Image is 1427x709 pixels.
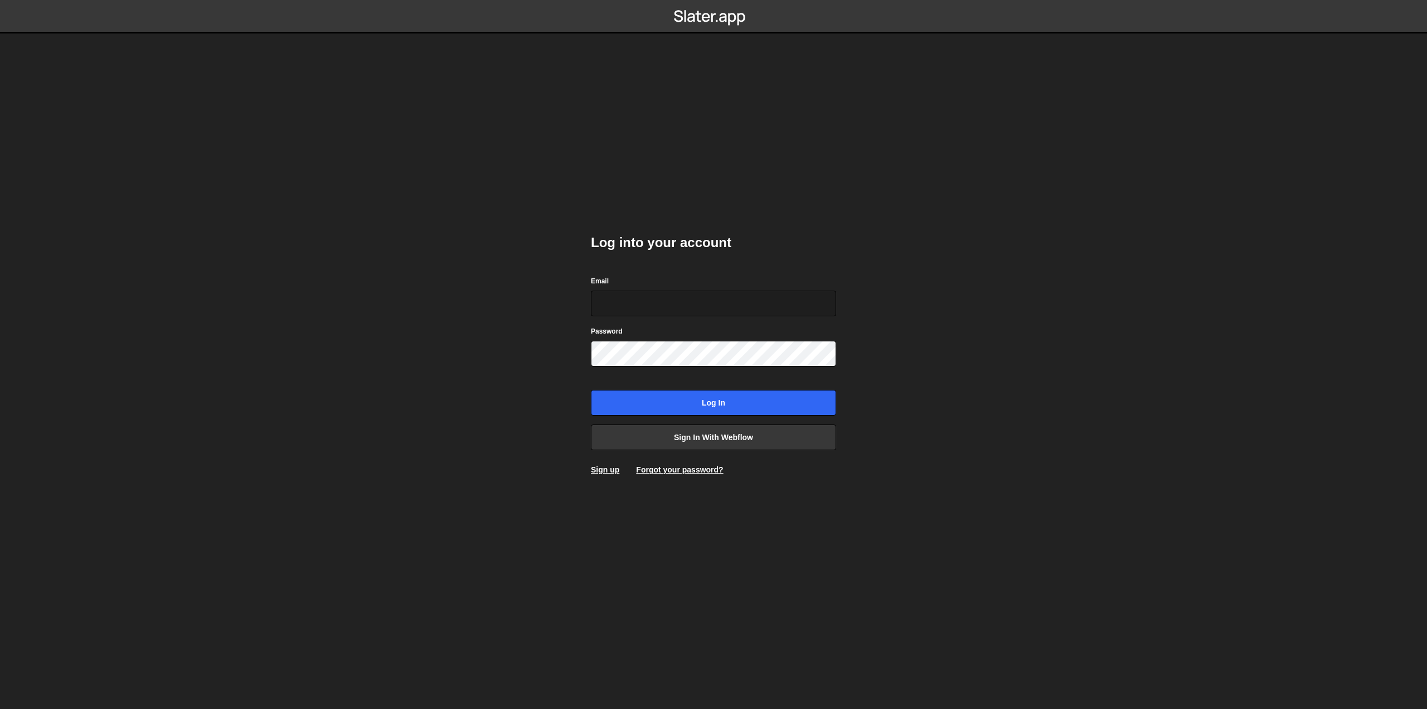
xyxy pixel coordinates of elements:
[591,465,619,474] a: Sign up
[591,390,836,416] input: Log in
[591,276,609,287] label: Email
[591,326,623,337] label: Password
[591,425,836,450] a: Sign in with Webflow
[591,234,836,252] h2: Log into your account
[636,465,723,474] a: Forgot your password?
